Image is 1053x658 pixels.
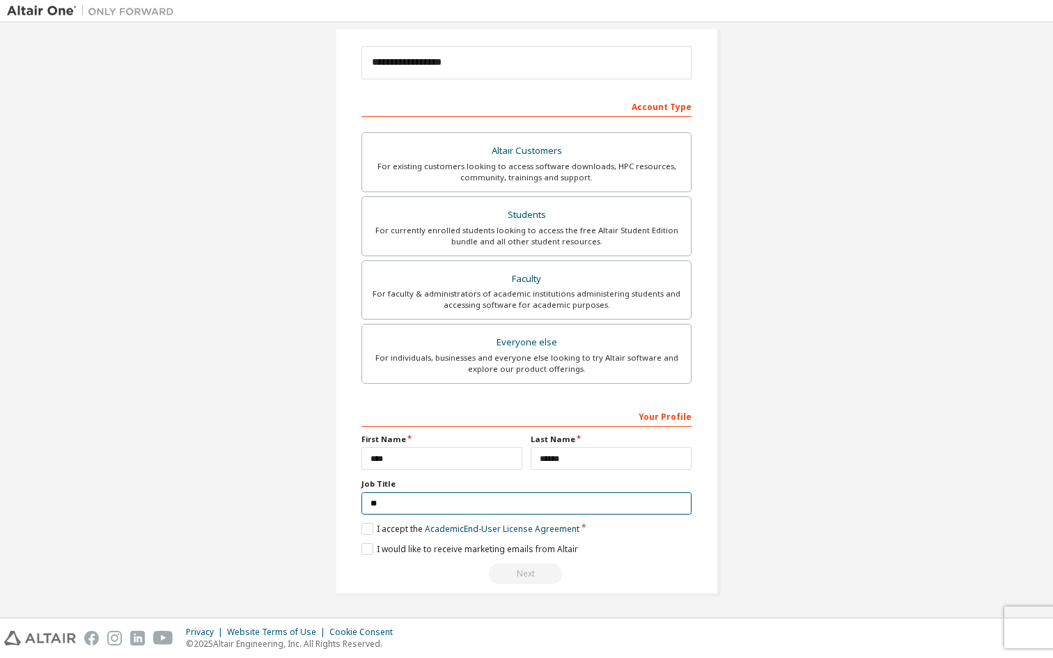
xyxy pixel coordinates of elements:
label: Job Title [361,478,692,489]
div: For currently enrolled students looking to access the free Altair Student Edition bundle and all ... [370,225,682,247]
div: Students [370,205,682,225]
div: Faculty [370,269,682,289]
div: Everyone else [370,333,682,352]
label: I would like to receive marketing emails from Altair [361,543,578,555]
div: Website Terms of Use [227,627,329,638]
div: Account Type [361,95,692,117]
div: Cookie Consent [329,627,401,638]
div: Altair Customers [370,141,682,161]
label: Last Name [531,434,692,445]
div: For existing customers looking to access software downloads, HPC resources, community, trainings ... [370,161,682,183]
p: © 2025 Altair Engineering, Inc. All Rights Reserved. [186,638,401,650]
img: linkedin.svg [130,631,145,645]
div: For individuals, businesses and everyone else looking to try Altair software and explore our prod... [370,352,682,375]
div: Privacy [186,627,227,638]
label: First Name [361,434,522,445]
img: youtube.svg [153,631,173,645]
img: facebook.svg [84,631,99,645]
div: Read and acccept EULA to continue [361,563,692,584]
div: Your Profile [361,405,692,427]
img: altair_logo.svg [4,631,76,645]
img: Altair One [7,4,181,18]
div: For faculty & administrators of academic institutions administering students and accessing softwa... [370,288,682,311]
a: Academic End-User License Agreement [425,523,579,535]
img: instagram.svg [107,631,122,645]
label: I accept the [361,523,579,535]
